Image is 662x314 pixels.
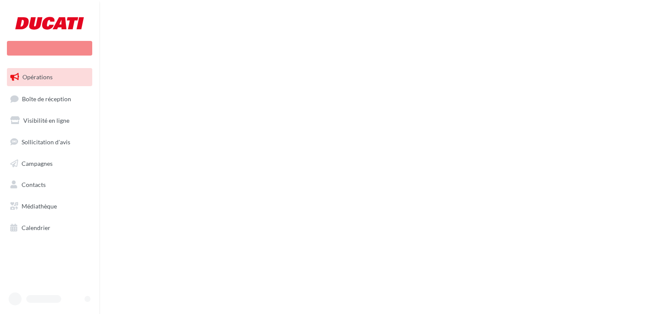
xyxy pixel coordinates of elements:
span: Médiathèque [22,202,57,210]
a: Contacts [5,176,94,194]
a: Sollicitation d'avis [5,133,94,151]
span: Contacts [22,181,46,188]
a: Opérations [5,68,94,86]
div: Nouvelle campagne [7,41,92,56]
a: Boîte de réception [5,90,94,108]
span: Visibilité en ligne [23,117,69,124]
a: Campagnes [5,155,94,173]
a: Calendrier [5,219,94,237]
a: Visibilité en ligne [5,112,94,130]
a: Médiathèque [5,197,94,215]
span: Sollicitation d'avis [22,138,70,146]
span: Campagnes [22,159,53,167]
span: Boîte de réception [22,95,71,102]
span: Calendrier [22,224,50,231]
span: Opérations [22,73,53,81]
